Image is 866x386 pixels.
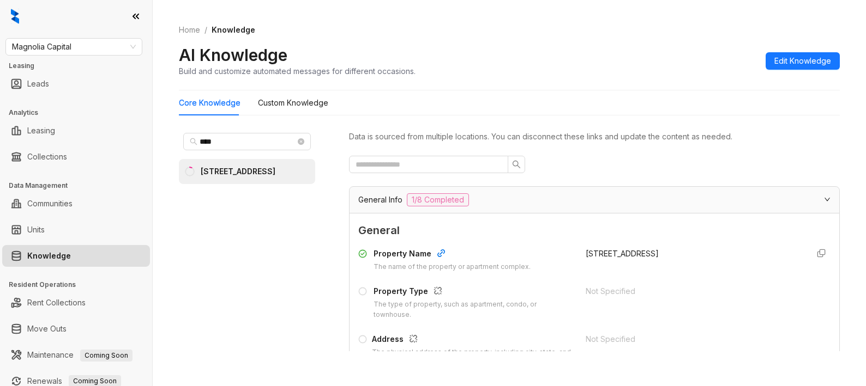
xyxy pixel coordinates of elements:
[2,73,150,95] li: Leads
[177,24,202,36] a: Home
[2,219,150,241] li: Units
[374,262,531,272] div: The name of the property or apartment complex.
[9,280,152,290] h3: Resident Operations
[586,285,800,297] div: Not Specified
[179,65,416,77] div: Build and customize automated messages for different occasions.
[2,292,150,314] li: Rent Collections
[258,97,328,109] div: Custom Knowledge
[27,120,55,142] a: Leasing
[374,285,573,299] div: Property Type
[350,187,839,213] div: General Info1/8 Completed
[372,333,573,347] div: Address
[212,25,255,34] span: Knowledge
[358,194,402,206] span: General Info
[2,245,150,267] li: Knowledge
[2,120,150,142] li: Leasing
[407,193,469,206] span: 1/8 Completed
[2,193,150,215] li: Communities
[190,138,197,145] span: search
[298,138,304,145] span: close-circle
[205,24,207,36] li: /
[2,318,150,340] li: Move Outs
[9,181,152,191] h3: Data Management
[201,166,275,177] div: [STREET_ADDRESS]
[374,299,573,320] div: The type of property, such as apartment, condo, or townhouse.
[27,73,49,95] a: Leads
[27,193,73,215] a: Communities
[2,146,150,168] li: Collections
[27,292,86,314] a: Rent Collections
[2,344,150,366] li: Maintenance
[80,350,133,362] span: Coming Soon
[766,52,840,70] button: Edit Knowledge
[11,9,19,24] img: logo
[179,97,240,109] div: Core Knowledge
[774,55,831,67] span: Edit Knowledge
[374,248,531,262] div: Property Name
[9,108,152,118] h3: Analytics
[27,245,71,267] a: Knowledge
[586,333,800,345] div: Not Specified
[586,249,659,258] span: [STREET_ADDRESS]
[179,45,287,65] h2: AI Knowledge
[27,146,67,168] a: Collections
[12,39,136,55] span: Magnolia Capital
[824,196,831,203] span: expanded
[9,61,152,71] h3: Leasing
[512,160,521,169] span: search
[358,222,831,239] span: General
[349,131,840,143] div: Data is sourced from multiple locations. You can disconnect these links and update the content as...
[372,347,573,368] div: The physical address of the property, including city, state, and postal code.
[27,318,67,340] a: Move Outs
[27,219,45,241] a: Units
